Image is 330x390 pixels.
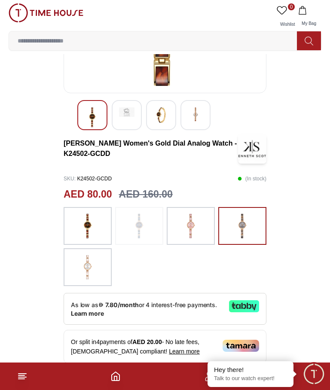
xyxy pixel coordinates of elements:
[64,330,266,363] div: Or split in 4 payments of - No late fees, [DEMOGRAPHIC_DATA] compliant!
[298,21,320,26] span: My Bag
[64,138,238,159] h3: [PERSON_NAME] Women's Gold Dial Analog Watch -K24502-GCDD
[64,187,112,202] h2: AED 80.00
[296,3,321,31] button: My Bag
[169,348,200,355] span: Learn more
[153,107,169,123] img: Kenneth Scott Women's Gold Dial Analog Watch -K24502-GCDD
[128,211,150,241] img: ...
[275,3,296,31] a: 0Wishlist
[85,107,100,127] img: Kenneth Scott Women's Gold Dial Analog Watch -K24502-GCDD
[188,107,203,123] img: Kenneth Scott Women's Gold Dial Analog Watch -K24502-GCDD
[238,134,266,164] img: Kenneth Scott Women's Gold Dial Analog Watch -K24502-GCDD
[77,253,98,282] img: ...
[232,211,253,241] img: ...
[302,362,326,386] div: Chat Widget
[223,340,259,352] img: Tamara
[110,371,121,381] a: Home
[119,187,173,202] h3: AED 160.00
[64,176,76,182] span: SKU :
[132,338,162,345] span: AED 20.00
[214,375,287,382] p: Talk to our watch expert!
[214,366,287,374] div: Hey there!
[180,211,202,241] img: ...
[119,107,134,117] img: Kenneth Scott Women's Gold Dial Analog Watch -K24502-GCDD
[64,172,112,185] p: K24502-GCDD
[9,3,83,22] img: ...
[288,3,295,10] span: 0
[277,22,298,27] span: Wishlist
[238,172,266,185] p: ( In stock )
[77,211,98,241] img: ...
